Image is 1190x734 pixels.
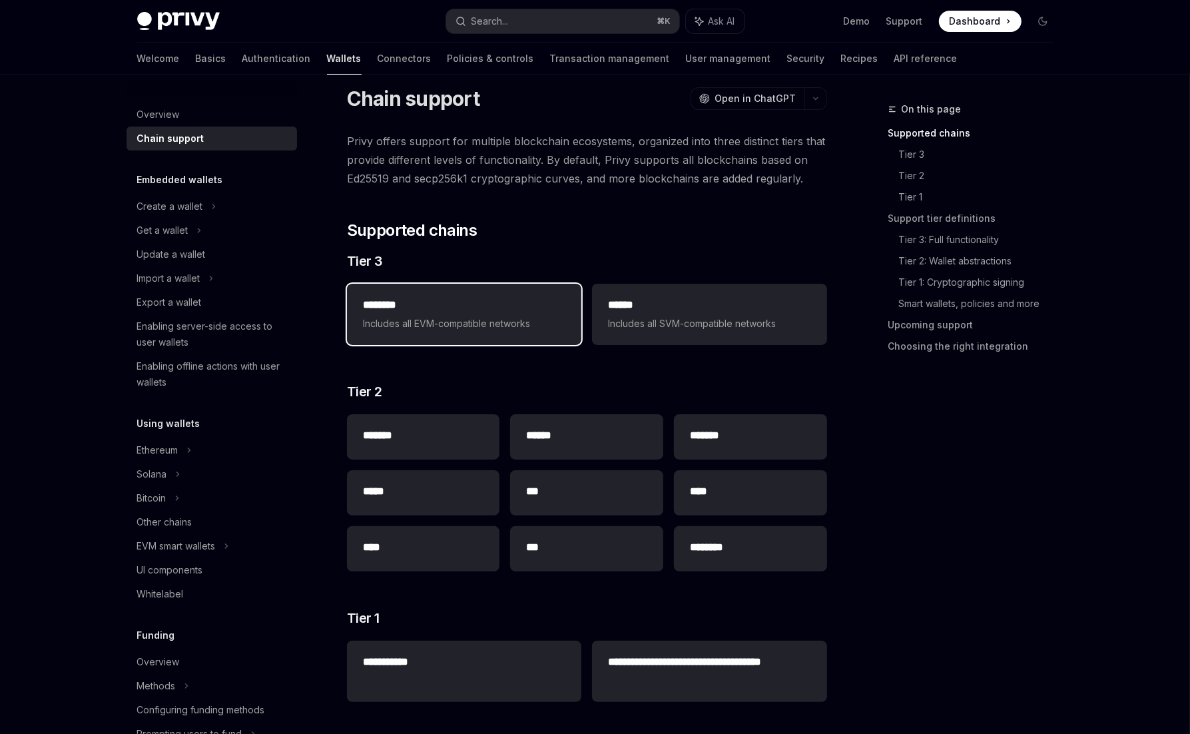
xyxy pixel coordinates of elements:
[446,9,679,33] button: Search...⌘K
[137,538,216,554] div: EVM smart wallets
[137,12,220,31] img: dark logo
[137,270,200,286] div: Import a wallet
[137,586,184,602] div: Whitelabel
[137,562,203,578] div: UI components
[471,13,509,29] div: Search...
[127,127,297,151] a: Chain support
[886,15,923,28] a: Support
[327,43,362,75] a: Wallets
[137,442,178,458] div: Ethereum
[137,246,206,262] div: Update a wallet
[686,43,771,75] a: User management
[127,698,297,722] a: Configuring funding methods
[137,198,203,214] div: Create a wallet
[363,316,565,332] span: Includes all EVM-compatible networks
[709,15,735,28] span: Ask AI
[888,123,1064,144] a: Supported chains
[137,172,223,188] h5: Embedded wallets
[196,43,226,75] a: Basics
[939,11,1022,32] a: Dashboard
[137,654,180,670] div: Overview
[347,609,380,627] span: Tier 1
[137,627,175,643] h5: Funding
[127,242,297,266] a: Update a wallet
[127,510,297,534] a: Other chains
[899,229,1064,250] a: Tier 3: Full functionality
[608,316,810,332] span: Includes all SVM-compatible networks
[242,43,311,75] a: Authentication
[902,101,962,117] span: On this page
[1032,11,1053,32] button: Toggle dark mode
[137,131,204,147] div: Chain support
[691,87,804,110] button: Open in ChatGPT
[137,702,265,718] div: Configuring funding methods
[127,314,297,354] a: Enabling server-side access to user wallets
[550,43,670,75] a: Transaction management
[137,416,200,432] h5: Using wallets
[899,165,1064,186] a: Tier 2
[137,678,176,694] div: Methods
[347,382,382,401] span: Tier 2
[347,284,581,345] a: **** ***Includes all EVM-compatible networks
[127,650,297,674] a: Overview
[686,9,744,33] button: Ask AI
[137,514,192,530] div: Other chains
[347,87,479,111] h1: Chain support
[137,107,180,123] div: Overview
[888,208,1064,229] a: Support tier definitions
[899,293,1064,314] a: Smart wallets, policies and more
[715,92,796,105] span: Open in ChatGPT
[137,490,166,506] div: Bitcoin
[137,43,180,75] a: Welcome
[899,186,1064,208] a: Tier 1
[447,43,534,75] a: Policies & controls
[347,132,827,188] span: Privy offers support for multiple blockchain ecosystems, organized into three distinct tiers that...
[899,144,1064,165] a: Tier 3
[127,290,297,314] a: Export a wallet
[127,558,297,582] a: UI components
[378,43,432,75] a: Connectors
[657,16,671,27] span: ⌘ K
[347,252,383,270] span: Tier 3
[888,336,1064,357] a: Choosing the right integration
[137,466,167,482] div: Solana
[899,272,1064,293] a: Tier 1: Cryptographic signing
[127,582,297,606] a: Whitelabel
[888,314,1064,336] a: Upcoming support
[844,15,870,28] a: Demo
[592,284,826,345] a: **** *Includes all SVM-compatible networks
[137,294,202,310] div: Export a wallet
[137,318,289,350] div: Enabling server-side access to user wallets
[347,220,477,241] span: Supported chains
[137,358,289,390] div: Enabling offline actions with user wallets
[894,43,958,75] a: API reference
[137,222,188,238] div: Get a wallet
[127,103,297,127] a: Overview
[841,43,878,75] a: Recipes
[787,43,825,75] a: Security
[899,250,1064,272] a: Tier 2: Wallet abstractions
[950,15,1001,28] span: Dashboard
[127,354,297,394] a: Enabling offline actions with user wallets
